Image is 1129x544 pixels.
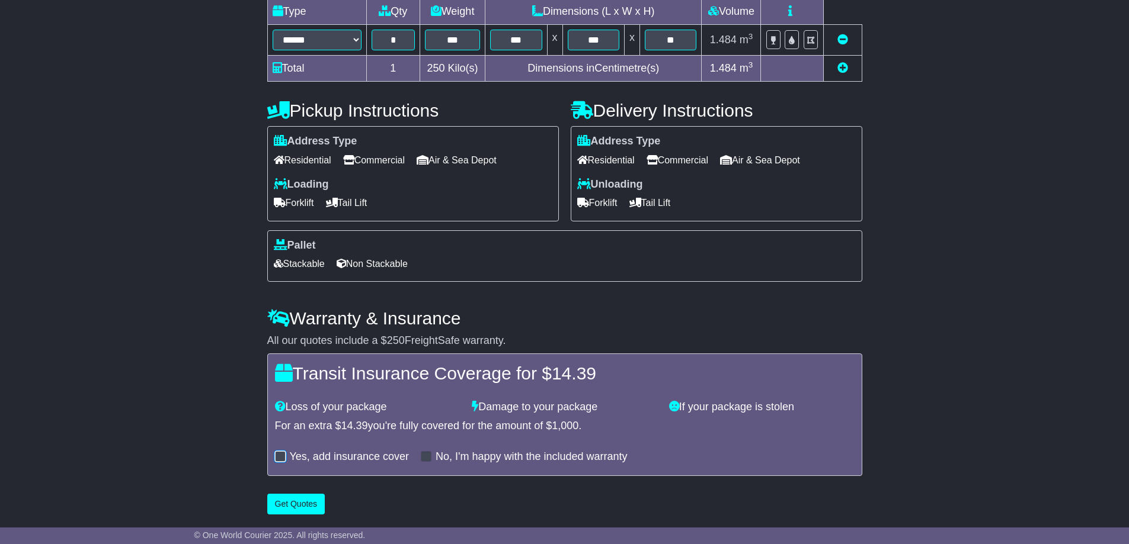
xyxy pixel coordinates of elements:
h4: Warranty & Insurance [267,308,862,328]
span: Air & Sea Depot [720,151,800,169]
span: Commercial [343,151,405,169]
span: Commercial [647,151,708,169]
span: Non Stackable [337,255,408,273]
div: Loss of your package [269,401,466,414]
span: 1.484 [710,62,737,74]
div: All our quotes include a $ FreightSafe warranty. [267,334,862,347]
span: 1.484 [710,34,737,46]
td: Dimensions in Centimetre(s) [485,56,702,82]
span: © One World Courier 2025. All rights reserved. [194,530,366,540]
span: 250 [427,62,445,74]
label: Pallet [274,239,316,252]
label: No, I'm happy with the included warranty [436,450,628,463]
td: Kilo(s) [420,56,485,82]
span: Forklift [577,194,618,212]
label: Address Type [274,135,357,148]
div: If your package is stolen [663,401,861,414]
span: m [740,34,753,46]
td: x [547,25,562,56]
sup: 3 [749,32,753,41]
td: Total [267,56,366,82]
label: Yes, add insurance cover [290,450,409,463]
span: 14.39 [341,420,368,432]
span: 1,000 [552,420,578,432]
sup: 3 [749,60,753,69]
span: Tail Lift [629,194,671,212]
span: m [740,62,753,74]
label: Loading [274,178,329,191]
h4: Transit Insurance Coverage for $ [275,363,855,383]
span: 250 [387,334,405,346]
div: Damage to your package [466,401,663,414]
label: Address Type [577,135,661,148]
td: 1 [366,56,420,82]
div: For an extra $ you're fully covered for the amount of $ . [275,420,855,433]
a: Add new item [837,62,848,74]
span: Forklift [274,194,314,212]
span: 14.39 [552,363,596,383]
td: x [624,25,639,56]
button: Get Quotes [267,494,325,514]
span: Air & Sea Depot [417,151,497,169]
span: Residential [577,151,635,169]
span: Tail Lift [326,194,367,212]
h4: Pickup Instructions [267,101,559,120]
label: Unloading [577,178,643,191]
h4: Delivery Instructions [571,101,862,120]
a: Remove this item [837,34,848,46]
span: Stackable [274,255,325,273]
span: Residential [274,151,331,169]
